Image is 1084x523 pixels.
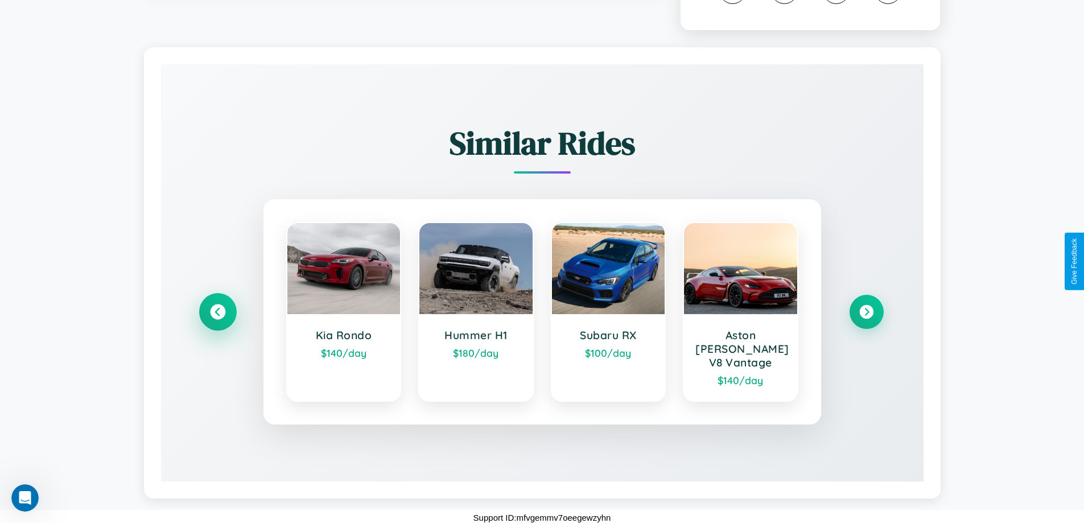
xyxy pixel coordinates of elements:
[563,347,654,359] div: $ 100 /day
[201,121,884,165] h2: Similar Rides
[695,328,786,369] h3: Aston [PERSON_NAME] V8 Vantage
[11,484,39,512] iframe: Intercom live chat
[695,374,786,386] div: $ 140 /day
[551,222,666,402] a: Subaru RX$100/day
[286,222,402,402] a: Kia Rondo$140/day
[431,347,521,359] div: $ 180 /day
[299,347,389,359] div: $ 140 /day
[563,328,654,342] h3: Subaru RX
[299,328,389,342] h3: Kia Rondo
[431,328,521,342] h3: Hummer H1
[683,222,798,402] a: Aston [PERSON_NAME] V8 Vantage$140/day
[1070,238,1078,285] div: Give Feedback
[418,222,534,402] a: Hummer H1$180/day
